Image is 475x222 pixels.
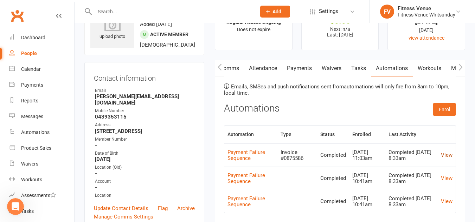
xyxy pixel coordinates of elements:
[22,168,28,174] button: Gif picker
[9,109,74,125] a: Messages
[385,126,438,143] th: Last Activity
[6,47,135,68] div: Jia says…
[394,17,458,25] div: [DATE]
[6,47,32,62] div: Done!
[11,119,26,126] div: Done!
[224,83,456,96] p: Emails, SMSes and push notifications sent from automations will only fire from 8am to 10pm, local...
[352,149,382,161] div: [DATE] 11:03am
[272,9,281,14] span: Add
[21,66,41,72] div: Calendar
[394,26,458,34] div: [DATE]
[441,198,452,204] a: View
[95,136,195,143] div: Member Number
[215,60,244,76] a: Comms
[308,17,372,25] div: $0.00
[227,172,265,184] a: Payment Failure Sequence
[177,204,195,213] a: Archive
[346,60,371,76] a: Tasks
[320,175,346,181] div: Completed
[21,129,50,135] div: Automations
[104,30,129,37] div: Thank you
[441,175,452,181] a: View
[121,166,132,177] button: Send a message…
[9,203,74,219] a: Tasks
[31,81,129,95] div: Hi Please unarchive [PERSON_NAME] Thank you
[352,173,382,184] div: [DATE] 10:41am
[21,35,45,40] div: Dashboard
[158,204,168,213] a: Flag
[352,196,382,207] div: [DATE] 10:41am
[6,115,32,130] div: Done!
[6,26,135,47] div: Fitness says…
[6,154,135,166] textarea: Message…
[95,87,195,94] div: Email
[33,168,39,174] button: Upload attachment
[8,7,26,25] a: Clubworx
[95,108,195,114] div: Mobile Number
[9,188,74,203] a: Assessments
[21,145,51,151] div: Product Sales
[9,77,74,93] a: Payments
[9,172,74,188] a: Workouts
[95,122,195,128] div: Address
[227,195,265,208] a: Payment Failure Sequence
[6,68,135,77] div: [DATE]
[21,177,42,182] div: Workouts
[6,77,135,105] div: Fitness says…
[9,93,74,109] a: Reports
[94,72,195,82] h3: Contact information
[389,196,435,207] div: Completed [DATE] 8:33am
[34,9,48,16] p: Active
[95,156,195,162] strong: [DATE]
[25,77,135,99] div: Hi Please unarchive [PERSON_NAME] Thank you
[9,140,74,156] a: Product Sales
[317,126,349,143] th: Status
[237,27,270,32] span: Does not expire
[7,198,24,215] iframe: Intercom live chat
[95,114,195,120] strong: 0439353115
[95,93,195,106] strong: [PERSON_NAME][EMAIL_ADDRESS][DOMAIN_NAME]
[95,184,195,190] strong: -
[21,114,43,119] div: Messages
[5,3,18,16] button: go back
[244,60,282,76] a: Attendance
[21,208,34,214] div: Tasks
[95,170,195,176] strong: -
[398,5,455,12] div: Fitness Venue
[123,3,136,15] div: Close
[224,103,280,114] h3: Automations
[11,51,26,58] div: Done!
[21,51,37,56] div: People
[110,3,123,16] button: Home
[6,145,135,173] div: Fitness says…
[94,213,153,221] a: Manage Comms Settings
[95,142,195,148] strong: -
[21,193,56,198] div: Assessments
[150,32,188,37] span: Active member
[409,35,444,41] a: view attendance
[319,4,338,19] span: Settings
[320,199,346,204] div: Completed
[282,60,317,76] a: Payments
[140,42,195,48] span: [DEMOGRAPHIC_DATA]
[9,125,74,140] a: Automations
[95,178,195,185] div: Account
[227,149,265,161] a: Payment Failure Sequence
[94,204,148,213] a: Update Contact Details
[320,152,346,158] div: Completed
[398,12,455,18] div: Fitness Venue Whitsunday
[92,7,251,16] input: Search...
[20,4,31,15] div: Profile image for Jia
[380,5,394,19] div: FV
[95,192,195,199] div: Location
[224,126,277,143] th: Automation
[21,98,38,103] div: Reports
[140,21,172,27] time: Added [DATE]
[21,161,38,167] div: Waivers
[6,135,135,145] div: [DATE]
[34,4,41,9] h1: Jia
[21,82,43,88] div: Payments
[9,46,74,61] a: People
[45,168,50,174] button: Start recording
[6,115,135,136] div: Jia says…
